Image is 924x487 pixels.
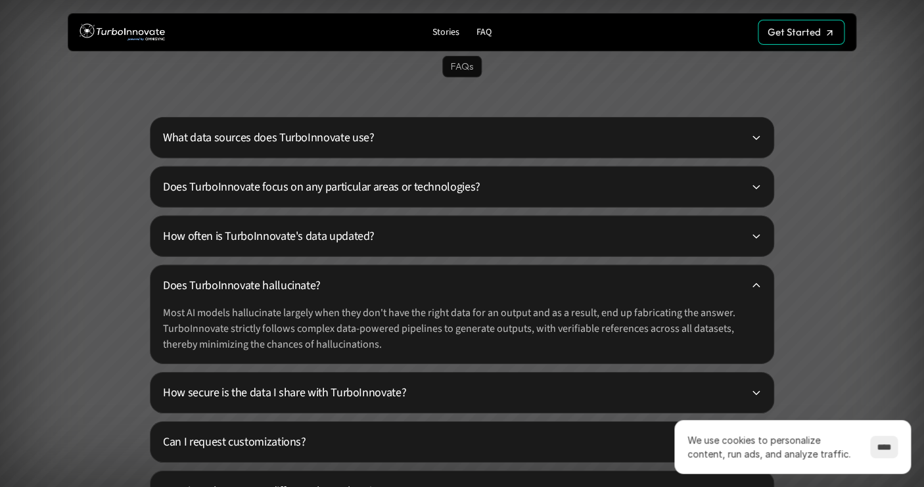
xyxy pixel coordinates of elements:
a: Stories [427,24,465,41]
p: Get Started [768,26,821,38]
p: We use cookies to personalize content, run ads, and analyze traffic. [687,433,857,461]
a: Get Started [758,20,844,45]
a: FAQ [471,24,497,41]
p: FAQ [476,27,492,38]
img: TurboInnovate Logo [80,20,165,45]
p: Stories [432,27,459,38]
